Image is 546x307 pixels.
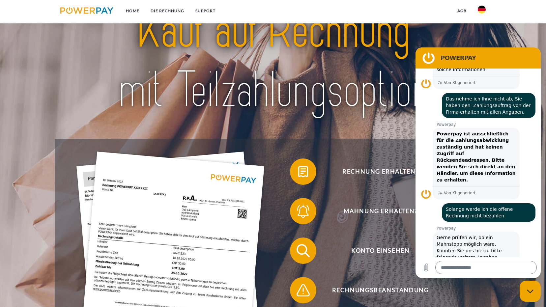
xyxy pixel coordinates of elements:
button: Rechnungsbeanstandung [290,277,461,303]
button: Rechnung erhalten? [290,158,461,185]
img: qb_search.svg [295,242,311,259]
img: qb_bill.svg [295,163,311,180]
iframe: Schaltfläche zum Öffnen des Messaging-Fensters; Konversation läuft [520,281,541,302]
span: Mahnung erhalten? [300,198,461,224]
a: SUPPORT [190,5,221,17]
a: agb [452,5,472,17]
iframe: Messaging-Fenster [416,47,541,278]
span: Konto einsehen [300,237,461,264]
span: Rechnungsbeanstandung [300,277,461,303]
a: Home [120,5,145,17]
button: Konto einsehen [290,237,461,264]
img: qb_warning.svg [295,282,311,298]
span: Rechnung erhalten? [300,158,461,185]
img: de [478,6,486,14]
img: qb_bell.svg [295,203,311,219]
img: logo-powerpay.svg [60,7,113,14]
a: DIE RECHNUNG [145,5,190,17]
button: Mahnung erhalten? [290,198,461,224]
